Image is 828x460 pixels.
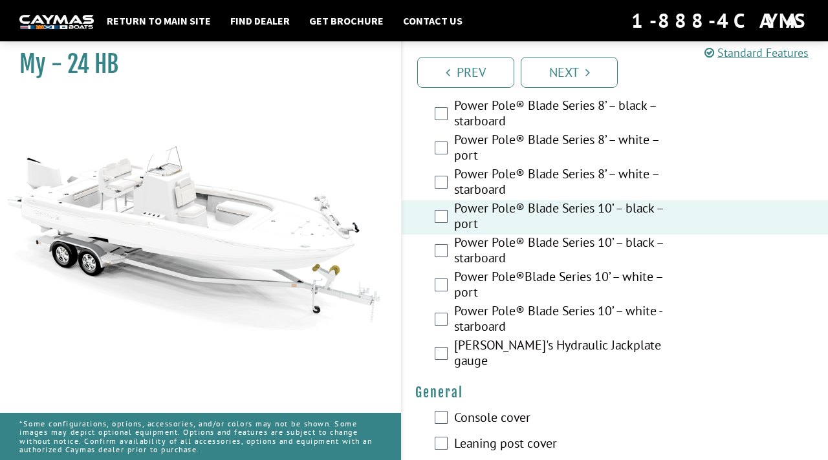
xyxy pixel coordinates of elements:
[19,413,382,460] p: *Some configurations, options, accessories, and/or colors may not be shown. Some images may depic...
[19,50,369,79] h1: My - 24 HB
[454,269,679,303] label: Power Pole®Blade Series 10’ – white – port
[100,12,217,29] a: Return to main site
[454,337,679,371] label: [PERSON_NAME]'s Hydraulic Jackplate gauge
[521,57,618,88] a: Next
[454,200,679,235] label: Power Pole® Blade Series 10’ – black – port
[454,235,679,269] label: Power Pole® Blade Series 10’ – black – starboard
[454,98,679,132] label: Power Pole® Blade Series 8’ – black – starboard
[417,57,514,88] a: Prev
[415,384,815,401] h4: General
[454,410,679,428] label: Console cover
[224,12,296,29] a: Find Dealer
[454,435,679,454] label: Leaning post cover
[19,15,94,28] img: white-logo-c9c8dbefe5ff5ceceb0f0178aa75bf4bb51f6bca0971e226c86eb53dfe498488.png
[397,12,469,29] a: Contact Us
[631,6,809,35] div: 1-888-4CAYMAS
[704,45,809,60] a: Standard Features
[454,132,679,166] label: Power Pole® Blade Series 8’ – white – port
[454,166,679,200] label: Power Pole® Blade Series 8’ – white – starboard
[414,55,828,88] ul: Pagination
[454,303,679,337] label: Power Pole® Blade Series 10’ – white - starboard
[303,12,390,29] a: Get Brochure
